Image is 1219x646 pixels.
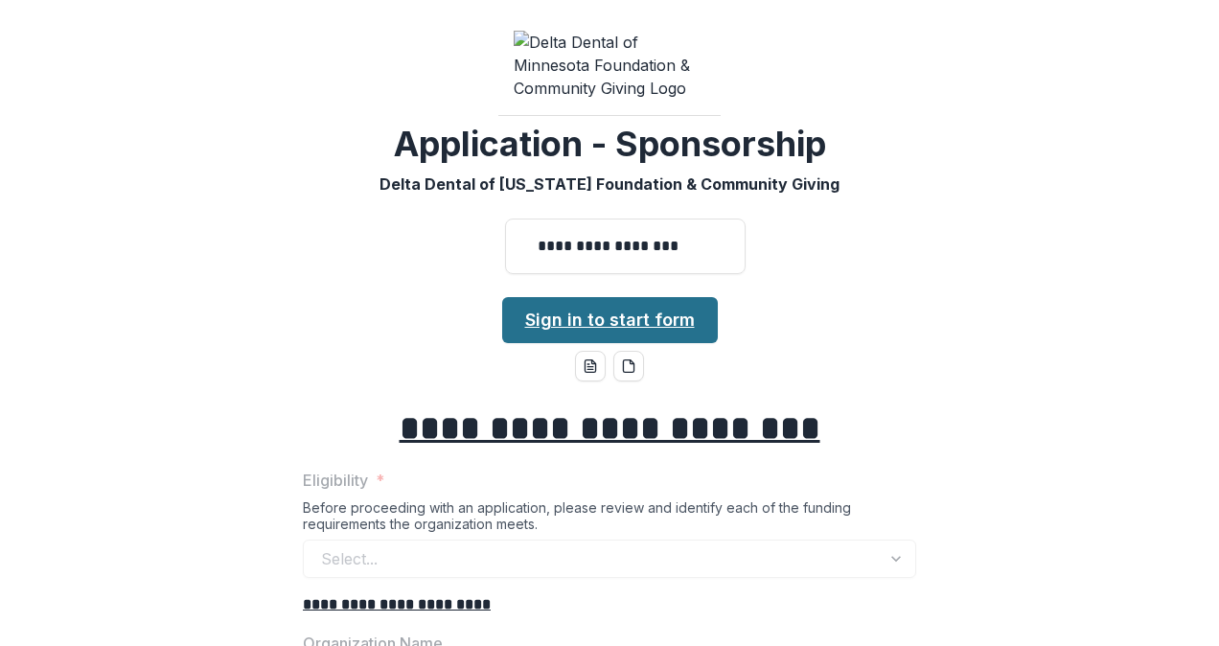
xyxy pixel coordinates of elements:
div: Before proceeding with an application, please review and identify each of the funding requirement... [303,499,916,540]
button: pdf-download [613,351,644,381]
a: Sign in to start form [502,297,718,343]
p: Eligibility [303,469,368,492]
button: word-download [575,351,606,381]
img: Delta Dental of Minnesota Foundation & Community Giving Logo [514,31,705,100]
h2: Application - Sponsorship [394,124,826,165]
p: Delta Dental of [US_STATE] Foundation & Community Giving [379,173,839,196]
